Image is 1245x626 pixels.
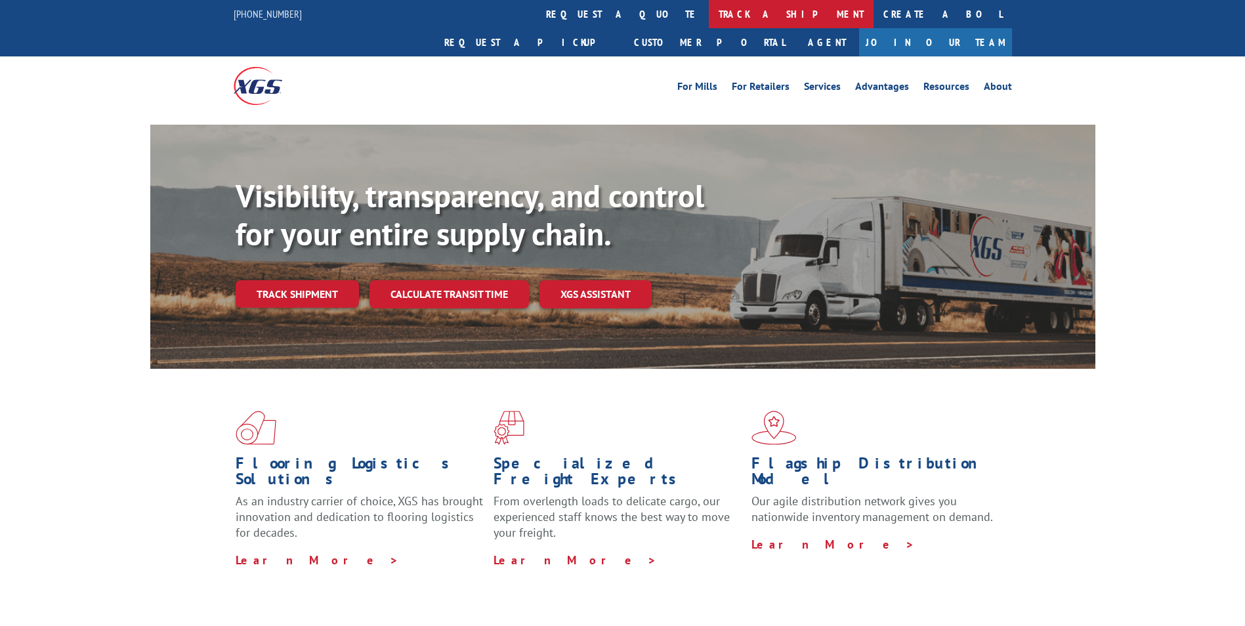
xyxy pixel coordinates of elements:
p: From overlength loads to delicate cargo, our experienced staff knows the best way to move your fr... [494,493,742,552]
img: xgs-icon-focused-on-flooring-red [494,411,524,445]
h1: Specialized Freight Experts [494,455,742,493]
img: xgs-icon-flagship-distribution-model-red [751,411,797,445]
a: Join Our Team [859,28,1012,56]
a: Advantages [855,81,909,96]
span: Our agile distribution network gives you nationwide inventory management on demand. [751,493,993,524]
a: Resources [923,81,969,96]
a: Learn More > [751,537,915,552]
a: Track shipment [236,280,359,308]
a: Calculate transit time [369,280,529,308]
h1: Flooring Logistics Solutions [236,455,484,493]
a: For Mills [677,81,717,96]
a: About [984,81,1012,96]
a: For Retailers [732,81,790,96]
a: Services [804,81,841,96]
b: Visibility, transparency, and control for your entire supply chain. [236,175,704,254]
h1: Flagship Distribution Model [751,455,1000,493]
a: Agent [795,28,859,56]
a: XGS ASSISTANT [539,280,652,308]
span: As an industry carrier of choice, XGS has brought innovation and dedication to flooring logistics... [236,493,483,540]
img: xgs-icon-total-supply-chain-intelligence-red [236,411,276,445]
a: [PHONE_NUMBER] [234,7,302,20]
a: Learn More > [236,553,399,568]
a: Customer Portal [624,28,795,56]
a: Learn More > [494,553,657,568]
a: Request a pickup [434,28,624,56]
